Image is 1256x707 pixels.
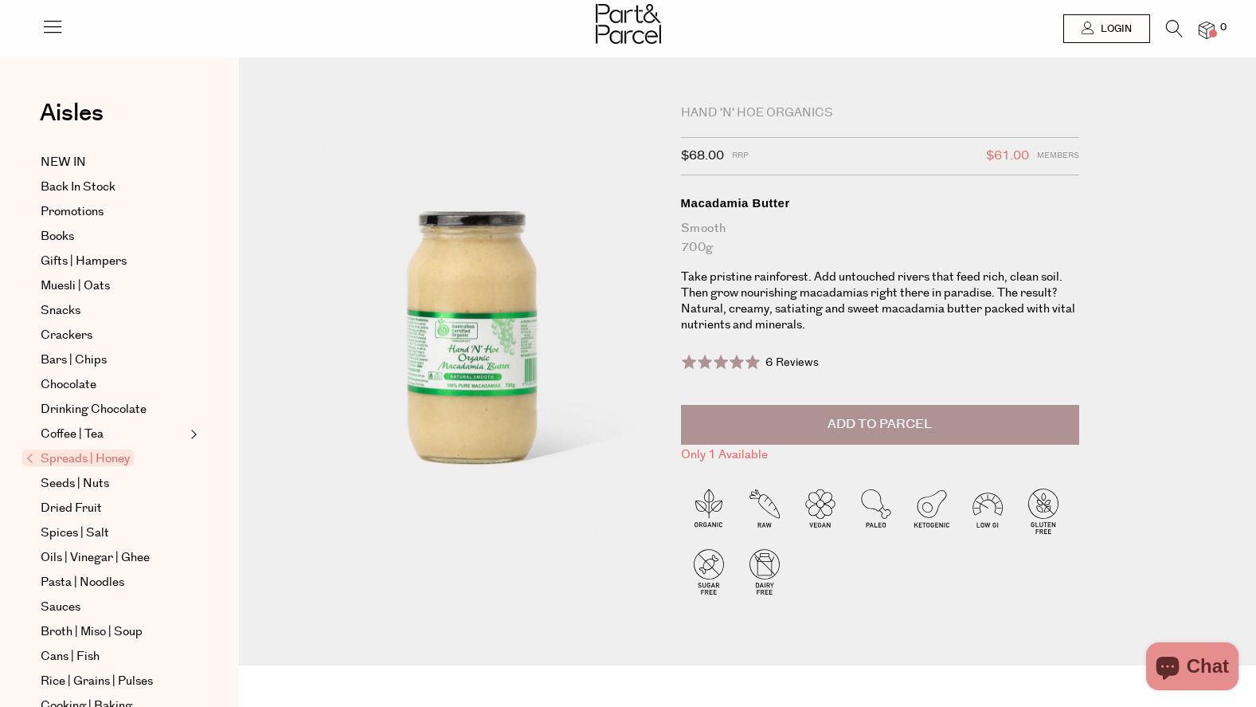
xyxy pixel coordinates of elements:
span: 0 [1216,21,1231,35]
a: Cans | Fish [41,647,186,666]
span: Snacks [41,301,80,320]
span: Books [41,227,74,246]
a: Dried Fruit [41,499,186,518]
span: Coffee | Tea [41,425,104,444]
img: P_P-ICONS-Live_Bec_V11_Dairy_Free.svg [737,544,792,599]
a: Back In Stock [41,178,186,197]
a: Oils | Vinegar | Ghee [41,548,186,568]
span: Back In Stock [41,178,115,197]
span: Gifts | Hampers [41,252,127,271]
span: Rice | Grains | Pulses [41,672,153,691]
span: Drinking Chocolate [41,400,147,419]
span: Cans | Fish [41,647,100,666]
img: P_P-ICONS-Live_Bec_V11_Ketogenic.svg [904,483,960,539]
a: Muesli | Oats [41,277,186,296]
span: Muesli | Oats [41,277,110,296]
a: Drinking Chocolate [41,400,186,419]
a: Spreads | Honey [26,450,186,469]
p: Take pristine rainforest. Add untouched rivers that feed rich, clean soil. Then grow nourishing m... [681,269,1079,333]
span: Pasta | Noodles [41,573,124,592]
a: Rice | Grains | Pulses [41,672,186,691]
button: Add to Parcel [681,405,1079,445]
div: Macadamia Butter [681,195,1079,211]
span: Login [1097,22,1132,36]
div: Smooth 700g [681,219,1079,257]
span: Chocolate [41,375,96,395]
a: Bars | Chips [41,351,186,370]
img: P_P-ICONS-Live_Bec_V11_Raw.svg [737,483,792,539]
a: Spices | Salt [41,524,186,543]
a: 0 [1199,22,1215,38]
span: Crackers [41,326,92,345]
span: Bars | Chips [41,351,107,370]
span: Members [1037,146,1079,167]
a: Coffee | Tea [41,425,186,444]
img: P_P-ICONS-Live_Bec_V11_Low_Gi.svg [960,483,1015,539]
span: Promotions [41,202,104,222]
a: Books [41,227,186,246]
span: 6 Reviews [765,355,819,371]
a: Aisles [40,101,104,141]
img: P_P-ICONS-Live_Bec_V11_Vegan.svg [792,483,848,539]
span: NEW IN [41,153,86,172]
a: NEW IN [41,153,186,172]
a: Promotions [41,202,186,222]
span: Aisles [40,96,104,131]
div: Hand 'n' Hoe Organics [681,105,1079,121]
span: Broth | Miso | Soup [41,623,143,642]
button: Expand/Collapse Coffee | Tea [186,425,198,444]
span: Oils | Vinegar | Ghee [41,548,150,568]
img: P_P-ICONS-Live_Bec_V11_Gluten_Free.svg [1015,483,1071,539]
a: Seeds | Nuts [41,474,186,493]
a: Sauces [41,598,186,617]
span: $61.00 [986,146,1029,167]
img: Macadamia Butter [287,105,657,543]
a: Chocolate [41,375,186,395]
img: P_P-ICONS-Live_Bec_V11_Paleo.svg [848,483,904,539]
span: Dried Fruit [41,499,102,518]
a: Login [1063,14,1150,43]
span: Spices | Salt [41,524,109,543]
span: Spreads | Honey [22,450,134,466]
a: Pasta | Noodles [41,573,186,592]
a: Snacks [41,301,186,320]
span: Add to Parcel [828,415,932,434]
img: P_P-ICONS-Live_Bec_V11_Sugar_Free.svg [681,544,737,599]
a: Crackers [41,326,186,345]
img: Part&Parcel [596,4,661,44]
img: P_P-ICONS-Live_Bec_V11_Organic.svg [681,483,737,539]
span: RRP [732,146,749,167]
a: Broth | Miso | Soup [41,623,186,642]
inbox-online-store-chat: Shopify online store chat [1141,642,1243,694]
span: $68.00 [681,146,724,167]
span: Seeds | Nuts [41,474,109,493]
span: Sauces [41,598,80,617]
a: Gifts | Hampers [41,252,186,271]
